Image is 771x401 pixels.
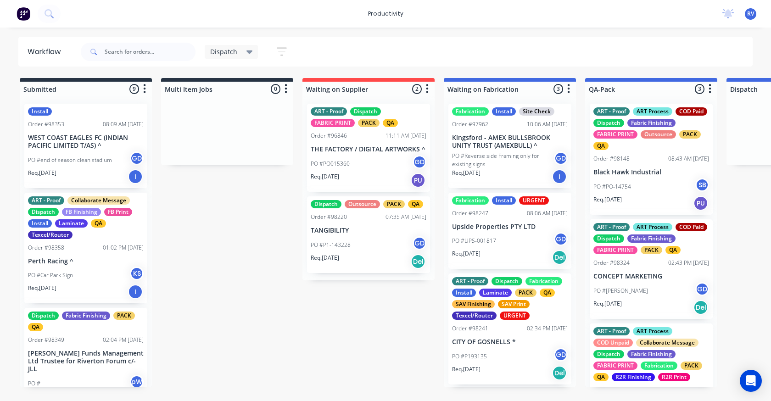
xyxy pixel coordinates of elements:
[593,183,631,191] p: PO #PO-14754
[130,375,144,389] div: pW
[350,107,381,116] div: Dispatch
[695,178,709,192] div: SB
[307,196,430,273] div: DispatchOutsourcePACKQAOrder #9822007:35 AM [DATE]TANGIBILITYPO #P1-143228GDReq.[DATE]Del
[103,336,144,344] div: 02:04 PM [DATE]
[17,7,30,21] img: Factory
[593,259,630,267] div: Order #98324
[554,348,568,362] div: GD
[636,339,698,347] div: Collaborate Message
[492,107,516,116] div: Install
[311,107,347,116] div: ART - Proof
[103,244,144,252] div: 01:02 PM [DATE]
[452,250,480,258] p: Req. [DATE]
[130,267,144,280] div: KS
[627,119,676,127] div: Fabric Finishing
[28,284,56,292] p: Req. [DATE]
[452,223,568,231] p: Upside Properties PTY LTD
[311,160,350,168] p: PO #PO015360
[452,300,495,308] div: SAV Finishing
[593,300,622,308] p: Req. [DATE]
[593,373,609,381] div: QA
[590,219,713,319] div: ART - ProofART ProcessCOD PaidDispatchFabric FinishingFABRIC PRINTPACKQAOrder #9832402:43 PM [DAT...
[311,241,351,249] p: PO #P1-143228
[345,200,380,208] div: Outsource
[311,254,339,262] p: Req. [DATE]
[633,327,672,335] div: ART Process
[28,244,64,252] div: Order #98358
[452,352,487,361] p: PO #P193135
[452,209,488,217] div: Order #98247
[519,196,549,205] div: URGENT
[452,312,497,320] div: Texcel/Router
[593,386,630,394] div: Order #98305
[385,213,426,221] div: 07:35 AM [DATE]
[28,336,64,344] div: Order #98349
[28,169,56,177] p: Req. [DATE]
[28,257,144,265] p: Perth Racing ^
[307,104,430,192] div: ART - ProofDispatchFABRIC PRINTPACKQAOrder #9684611:11 AM [DATE]THE FACTORY / DIGITAL ARTWORKS ^P...
[665,246,681,254] div: QA
[452,289,476,297] div: Install
[554,232,568,246] div: GD
[311,213,347,221] div: Order #98220
[740,370,762,392] div: Open Intercom Messenger
[383,119,398,127] div: QA
[383,200,405,208] div: PACK
[28,134,144,150] p: WEST COAST EAGLES FC (INDIAN PACIFIC LIMITED T/AS) ^
[24,104,147,188] div: InstallOrder #9835308:09 AM [DATE]WEST COAST EAGLES FC (INDIAN PACIFIC LIMITED T/AS) ^PO #end of ...
[593,168,709,176] p: Black Hawk Industrial
[612,373,655,381] div: R2R Finishing
[452,107,489,116] div: Fabrication
[593,223,630,231] div: ART - Proof
[554,151,568,165] div: GD
[411,173,425,188] div: PU
[676,107,707,116] div: COD Paid
[658,373,690,381] div: R2R Print
[408,200,423,208] div: QA
[128,284,143,299] div: I
[552,169,567,184] div: I
[452,365,480,373] p: Req. [DATE]
[452,237,496,245] p: PO #UPS-001817
[358,119,380,127] div: PACK
[104,208,132,216] div: FB Print
[411,254,425,269] div: Del
[593,130,637,139] div: FABRIC PRINT
[28,46,65,57] div: Workflow
[593,350,624,358] div: Dispatch
[593,234,624,243] div: Dispatch
[492,277,522,285] div: Dispatch
[676,223,707,231] div: COD Paid
[311,145,426,153] p: THE FACTORY / DIGITAL ARTWORKS ^
[519,107,554,116] div: Site Check
[28,350,144,373] p: [PERSON_NAME] Funds Management Ltd Trustee for Riverton Forum c/- JLL
[62,208,101,216] div: FB Finishing
[105,43,196,61] input: Search for orders...
[593,142,609,150] div: QA
[363,7,408,21] div: productivity
[527,120,568,128] div: 10:06 AM [DATE]
[28,312,59,320] div: Dispatch
[633,223,672,231] div: ART Process
[593,119,624,127] div: Dispatch
[693,196,708,211] div: PU
[210,47,237,56] span: Dispatch
[311,132,347,140] div: Order #96846
[627,234,676,243] div: Fabric Finishing
[91,219,106,228] div: QA
[668,386,709,394] div: 10:40 AM [DATE]
[525,277,562,285] div: Fabrication
[500,312,530,320] div: URGENT
[448,104,571,188] div: FabricationInstallSite CheckOrder #9796210:06 AM [DATE]Kingsford - AMEX BULLSBROOK UNITY TRUST (A...
[452,169,480,177] p: Req. [DATE]
[593,273,709,280] p: CONCEPT MARKETING
[593,287,648,295] p: PO #[PERSON_NAME]
[28,379,40,388] p: PO #
[311,173,339,181] p: Req. [DATE]
[552,366,567,380] div: Del
[668,259,709,267] div: 02:43 PM [DATE]
[593,339,633,347] div: COD Unpaid
[540,289,555,297] div: QA
[413,236,426,250] div: GD
[130,151,144,165] div: GD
